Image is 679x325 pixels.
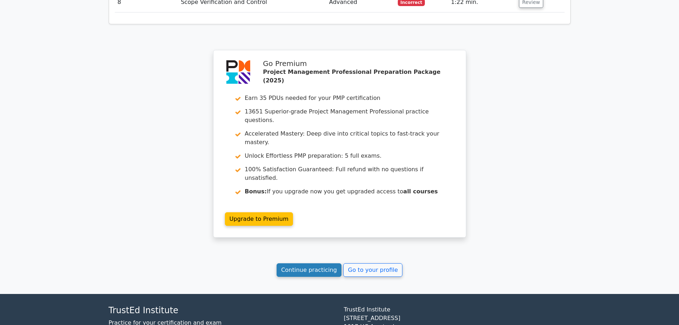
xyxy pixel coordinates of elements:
a: Go to your profile [343,263,402,277]
a: Continue practicing [277,263,342,277]
a: Upgrade to Premium [225,212,293,226]
h4: TrustEd Institute [109,305,335,316]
